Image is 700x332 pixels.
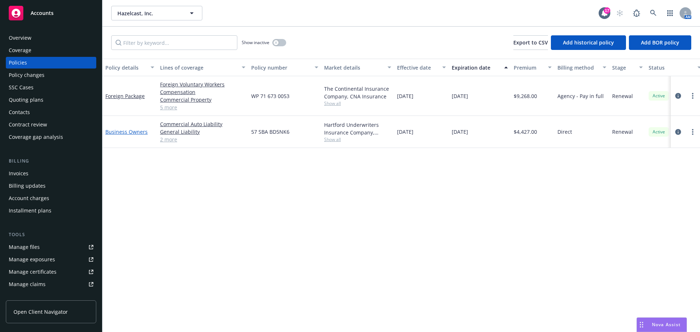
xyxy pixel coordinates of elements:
[674,128,682,136] a: circleInformation
[9,291,43,302] div: Manage BORs
[13,308,68,316] span: Open Client Navigator
[612,128,633,136] span: Renewal
[652,321,681,328] span: Nova Assist
[612,64,635,71] div: Stage
[324,100,391,106] span: Show all
[6,241,96,253] a: Manage files
[652,93,666,99] span: Active
[321,59,394,76] button: Market details
[6,291,96,302] a: Manage BORs
[111,35,237,50] input: Filter by keyword...
[9,57,27,69] div: Policies
[452,64,500,71] div: Expiration date
[251,128,289,136] span: 57 SBA BD5NK6
[6,192,96,204] a: Account charges
[6,94,96,106] a: Quoting plans
[6,3,96,23] a: Accounts
[511,59,555,76] button: Premium
[324,136,391,142] span: Show all
[514,64,544,71] div: Premium
[514,92,537,100] span: $9,268.00
[9,94,43,106] div: Quoting plans
[9,168,28,179] div: Invoices
[9,119,47,130] div: Contract review
[663,6,677,20] a: Switch app
[652,129,666,135] span: Active
[629,6,644,20] a: Report a Bug
[105,93,145,99] a: Foreign Package
[31,10,54,16] span: Accounts
[6,119,96,130] a: Contract review
[452,92,468,100] span: [DATE]
[6,44,96,56] a: Coverage
[9,205,51,216] div: Installment plans
[629,35,691,50] button: Add BOR policy
[6,57,96,69] a: Policies
[397,128,413,136] span: [DATE]
[637,317,687,332] button: Nova Assist
[557,92,604,100] span: Agency - Pay in full
[557,64,598,71] div: Billing method
[6,32,96,44] a: Overview
[563,39,614,46] span: Add historical policy
[9,131,63,143] div: Coverage gap analysis
[6,205,96,216] a: Installment plans
[324,85,391,100] div: The Continental Insurance Company, CNA Insurance
[9,254,55,265] div: Manage exposures
[9,192,49,204] div: Account charges
[397,64,438,71] div: Effective date
[514,128,537,136] span: $4,427.00
[9,69,44,81] div: Policy changes
[6,131,96,143] a: Coverage gap analysis
[9,106,30,118] div: Contacts
[9,44,31,56] div: Coverage
[9,180,46,192] div: Billing updates
[105,128,148,135] a: Business Owners
[9,82,34,93] div: SSC Cases
[160,120,245,128] a: Commercial Auto Liability
[251,64,310,71] div: Policy number
[157,59,248,76] button: Lines of coverage
[688,91,697,100] a: more
[160,64,237,71] div: Lines of coverage
[688,128,697,136] a: more
[6,254,96,265] a: Manage exposures
[649,64,693,71] div: Status
[6,180,96,192] a: Billing updates
[160,96,245,103] a: Commercial Property
[513,39,548,46] span: Export to CSV
[6,168,96,179] a: Invoices
[160,128,245,136] a: General Liability
[646,6,661,20] a: Search
[111,6,202,20] button: Hazelcast, Inc.
[9,32,31,44] div: Overview
[612,92,633,100] span: Renewal
[160,136,245,143] a: 2 more
[248,59,321,76] button: Policy number
[6,231,96,238] div: Tools
[324,64,383,71] div: Market details
[6,266,96,278] a: Manage certificates
[160,81,245,96] a: Foreign Voluntary Workers Compensation
[6,157,96,165] div: Billing
[9,278,46,290] div: Manage claims
[557,128,572,136] span: Direct
[9,241,40,253] div: Manage files
[6,69,96,81] a: Policy changes
[9,266,57,278] div: Manage certificates
[637,318,646,332] div: Drag to move
[513,35,548,50] button: Export to CSV
[6,106,96,118] a: Contacts
[160,103,245,111] a: 5 more
[555,59,609,76] button: Billing method
[612,6,627,20] a: Start snowing
[394,59,449,76] button: Effective date
[242,39,269,46] span: Show inactive
[609,59,646,76] button: Stage
[251,92,289,100] span: WP 71 673 0053
[674,91,682,100] a: circleInformation
[105,64,146,71] div: Policy details
[6,278,96,290] a: Manage claims
[397,92,413,100] span: [DATE]
[604,7,610,14] div: 17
